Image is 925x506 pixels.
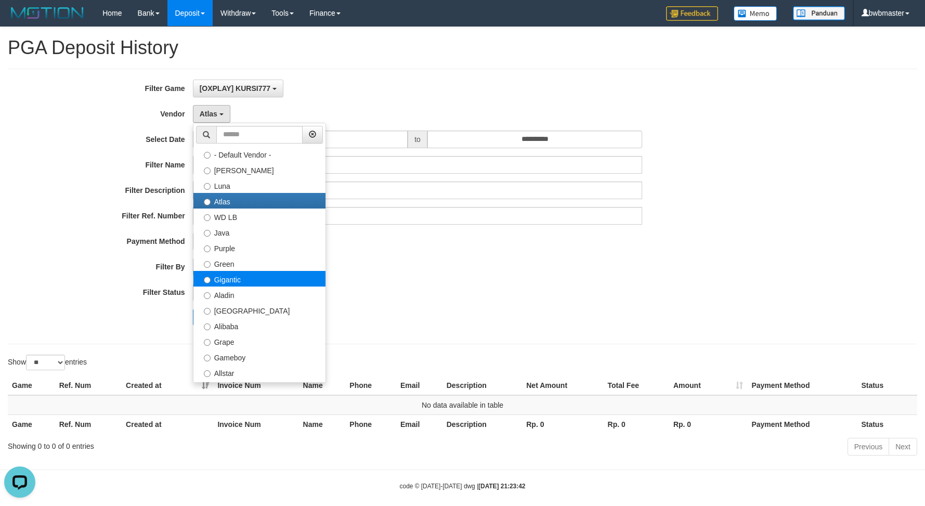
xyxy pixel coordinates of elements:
img: MOTION_logo.png [8,5,87,21]
span: [OXPLAY] KURSI777 [200,84,270,93]
th: Description [442,414,523,434]
th: Amount: activate to sort column ascending [669,376,748,395]
img: Button%20Memo.svg [734,6,777,21]
button: Open LiveChat chat widget [4,4,35,35]
th: Game [8,414,55,434]
button: Atlas [193,105,230,123]
label: Show entries [8,355,87,370]
label: WD LB [193,209,325,224]
th: Invoice Num [213,414,298,434]
th: Game [8,376,55,395]
th: Email [396,414,442,434]
th: Ref. Num [55,414,122,434]
input: WD LB [204,214,211,221]
label: Luna [193,177,325,193]
th: Rp. 0 [522,414,603,434]
th: Status [857,414,917,434]
label: Green [193,255,325,271]
label: Aladin [193,287,325,302]
input: Atlas [204,199,211,205]
label: Atlas [193,193,325,209]
span: to [408,131,427,148]
span: Atlas [200,110,217,118]
div: Showing 0 to 0 of 0 entries [8,437,377,451]
label: Alibaba [193,318,325,333]
input: Grape [204,339,211,346]
select: Showentries [26,355,65,370]
label: Purple [193,240,325,255]
th: Ref. Num [55,376,122,395]
button: [OXPLAY] KURSI777 [193,80,283,97]
label: Xtr [193,380,325,396]
input: Purple [204,245,211,252]
th: Created at: activate to sort column ascending [122,376,213,395]
input: Java [204,230,211,237]
td: No data available in table [8,395,917,415]
label: Gameboy [193,349,325,365]
strong: [DATE] 21:23:42 [478,483,525,490]
input: - Default Vendor - [204,152,211,159]
input: Green [204,261,211,268]
th: Created at [122,414,213,434]
img: Feedback.jpg [666,6,718,21]
label: [GEOGRAPHIC_DATA] [193,302,325,318]
th: Payment Method [747,414,857,434]
label: Allstar [193,365,325,380]
th: Net Amount [522,376,603,395]
label: Gigantic [193,271,325,287]
label: [PERSON_NAME] [193,162,325,177]
input: Aladin [204,292,211,299]
small: code © [DATE]-[DATE] dwg | [400,483,526,490]
th: Name [299,414,346,434]
label: - Default Vendor - [193,146,325,162]
input: Luna [204,183,211,190]
input: Gigantic [204,277,211,283]
th: Payment Method [747,376,857,395]
img: panduan.png [793,6,845,20]
h1: PGA Deposit History [8,37,917,58]
label: Grape [193,333,325,349]
a: Next [889,438,917,456]
th: Total Fee [604,376,669,395]
th: Rp. 0 [669,414,748,434]
th: Invoice Num [213,376,298,395]
th: Description [442,376,523,395]
input: Allstar [204,370,211,377]
th: Phone [345,414,396,434]
th: Email [396,376,442,395]
a: Previous [848,438,889,456]
th: Rp. 0 [604,414,669,434]
label: Java [193,224,325,240]
th: Status [857,376,917,395]
input: Alibaba [204,323,211,330]
th: Phone [345,376,396,395]
input: [GEOGRAPHIC_DATA] [204,308,211,315]
input: [PERSON_NAME] [204,167,211,174]
input: Gameboy [204,355,211,361]
th: Name [299,376,346,395]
